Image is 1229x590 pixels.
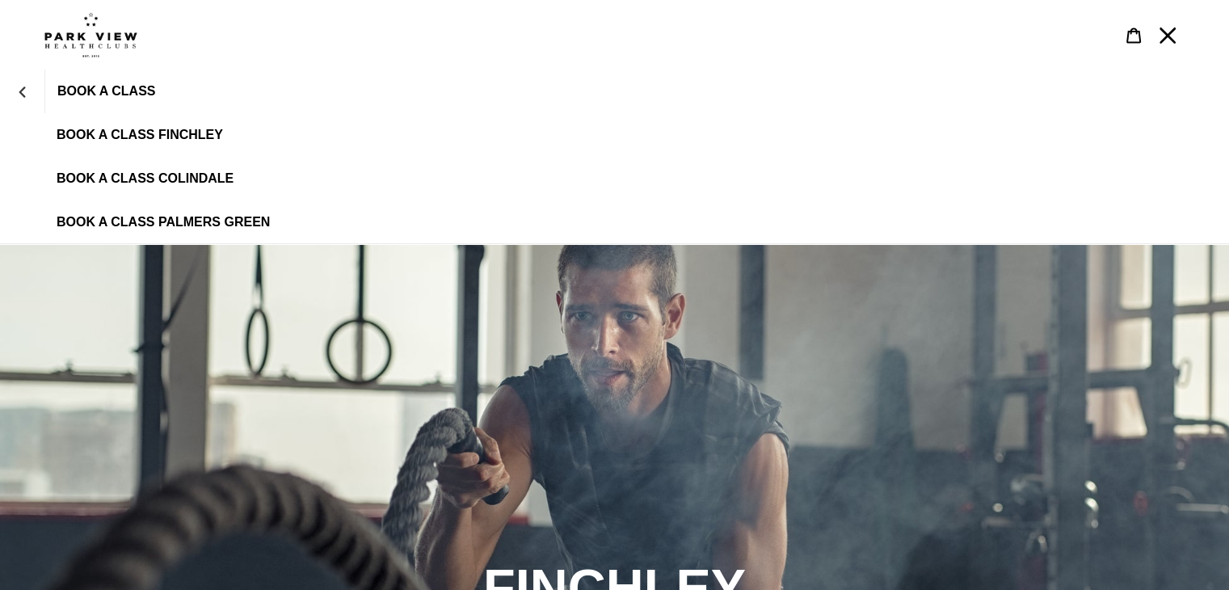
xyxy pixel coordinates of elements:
span: BOOK A CLASS FINCHLEY [57,128,223,142]
span: BOOK A CLASS COLINDALE [57,171,234,186]
span: BOOK A CLASS PALMERS GREEN [57,215,270,230]
button: Menu [1151,18,1185,53]
img: Park view health clubs is a gym near you. [44,12,137,57]
span: BOOK A CLASS [57,84,155,99]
